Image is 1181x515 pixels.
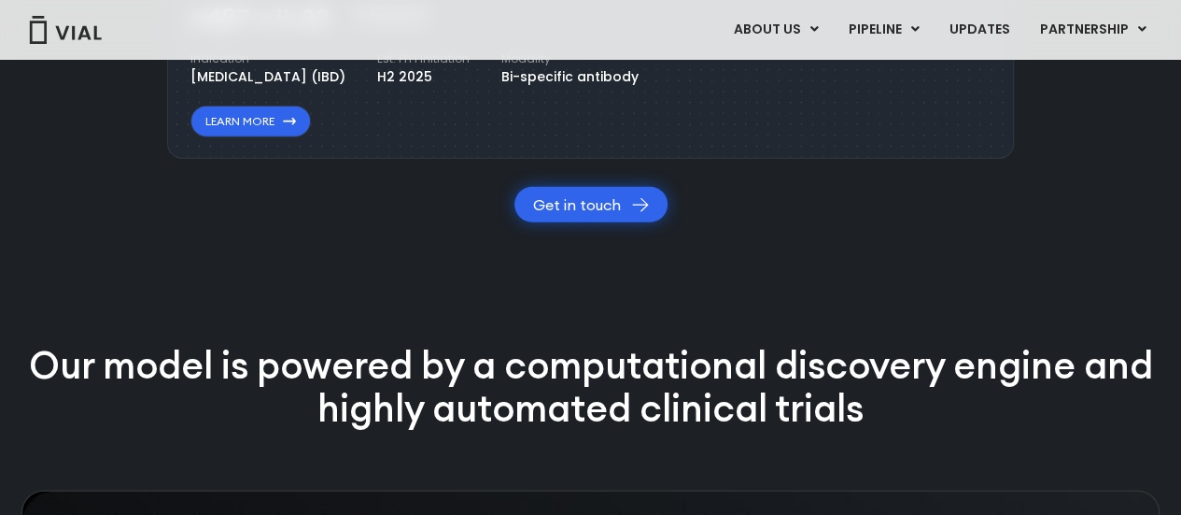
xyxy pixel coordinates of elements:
[190,67,345,87] div: [MEDICAL_DATA] (IBD)
[935,14,1024,46] a: UPDATES
[190,106,311,137] a: Learn More
[514,187,668,222] a: Get in touch
[1025,14,1161,46] a: PARTNERSHIPMenu Toggle
[21,344,1160,431] p: Our model is powered by a computational discovery engine and highly automated clinical trials
[719,14,833,46] a: ABOUT USMenu Toggle
[501,67,639,87] div: Bi-specific antibody
[834,14,934,46] a: PIPELINEMenu Toggle
[28,16,103,44] img: Vial Logo
[377,67,470,87] div: H2 2025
